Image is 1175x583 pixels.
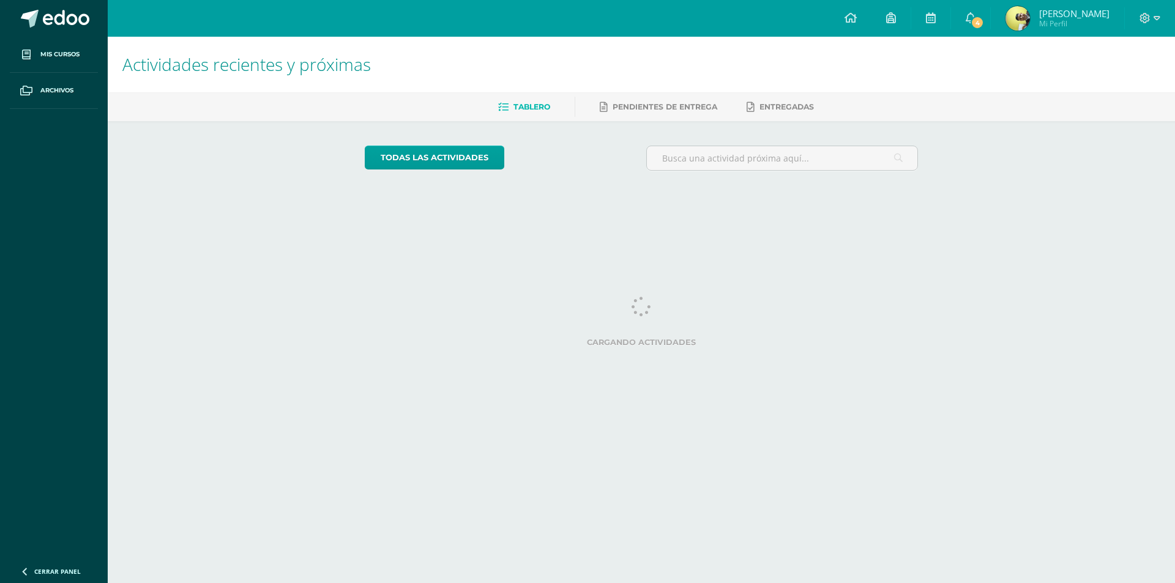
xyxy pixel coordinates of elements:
[1005,6,1030,31] img: fe7658234b4a9cdc706125f86f24d87e.png
[600,97,717,117] a: Pendientes de entrega
[40,86,73,95] span: Archivos
[1039,7,1110,20] span: [PERSON_NAME]
[647,146,918,170] input: Busca una actividad próxima aquí...
[498,97,550,117] a: Tablero
[122,53,371,76] span: Actividades recientes y próximas
[34,567,81,576] span: Cerrar panel
[513,102,550,111] span: Tablero
[365,146,504,169] a: todas las Actividades
[971,16,984,29] span: 4
[613,102,717,111] span: Pendientes de entrega
[747,97,814,117] a: Entregadas
[365,338,919,347] label: Cargando actividades
[40,50,80,59] span: Mis cursos
[759,102,814,111] span: Entregadas
[10,37,98,73] a: Mis cursos
[10,73,98,109] a: Archivos
[1039,18,1110,29] span: Mi Perfil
